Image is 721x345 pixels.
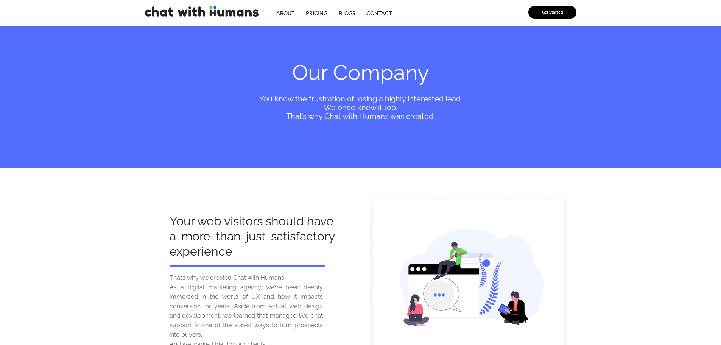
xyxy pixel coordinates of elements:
h2: Your web visitors should have a-more-than-just-satisfactory experience [170,214,336,259]
img: chat with humans [145,6,259,17]
div: You know the frustration of losing a highly interested lead. [153,95,569,103]
h1: Our Company [153,60,569,85]
a: Contact [361,6,397,20]
div: That’s why we created Chat with Humans. [170,273,323,283]
div: We once knew it too. [153,103,569,112]
a: Pricing [300,6,333,20]
a: About [271,6,300,20]
div: As a digital marketing agency, we’ve been deeply immersed in the world of UX and how it impacts c... [170,283,323,339]
a: Blogs [333,6,361,20]
a: Get Started [528,6,576,19]
div: That’s why Chat with Humans was created. [153,112,569,121]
